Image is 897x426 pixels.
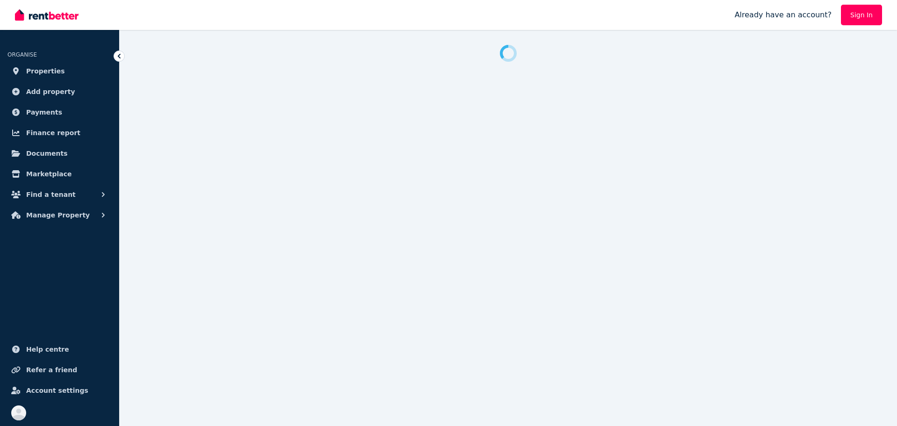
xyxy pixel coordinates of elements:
a: Finance report [7,123,112,142]
span: Account settings [26,385,88,396]
a: Properties [7,62,112,80]
span: Already have an account? [734,9,832,21]
a: Payments [7,103,112,122]
span: ORGANISE [7,51,37,58]
span: Add property [26,86,75,97]
span: Find a tenant [26,189,76,200]
a: Add property [7,82,112,101]
a: Help centre [7,340,112,359]
img: RentBetter [15,8,78,22]
span: Help centre [26,344,69,355]
span: Marketplace [26,168,71,180]
button: Manage Property [7,206,112,224]
a: Refer a friend [7,361,112,379]
span: Finance report [26,127,80,138]
span: Refer a friend [26,364,77,375]
span: Manage Property [26,209,90,221]
a: Documents [7,144,112,163]
a: Sign In [841,5,882,25]
button: Find a tenant [7,185,112,204]
a: Marketplace [7,165,112,183]
span: Properties [26,65,65,77]
a: Account settings [7,381,112,400]
span: Documents [26,148,68,159]
span: Payments [26,107,62,118]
